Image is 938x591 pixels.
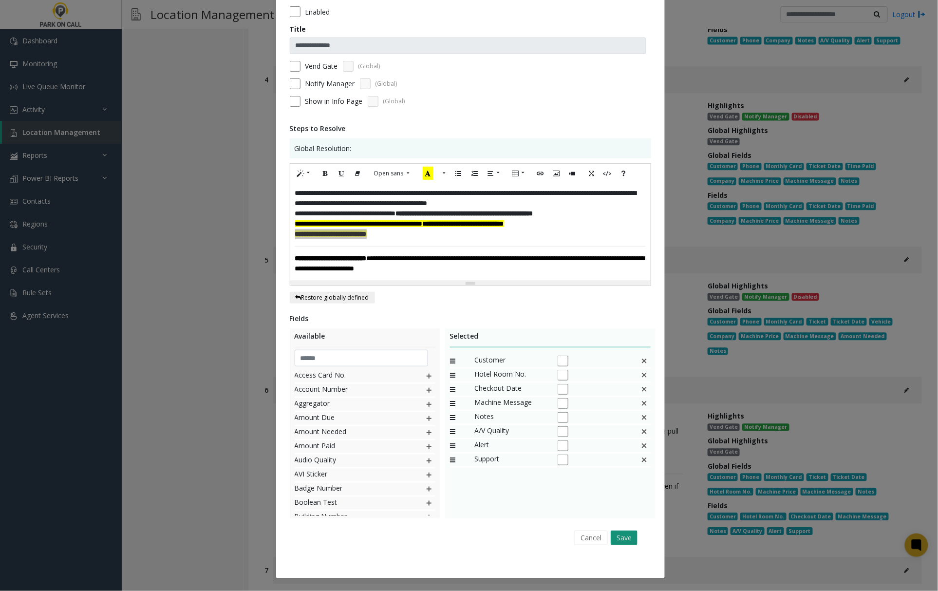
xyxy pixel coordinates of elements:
[474,369,547,381] span: Hotel Room No.
[295,469,405,481] span: AVI Sticker
[450,331,651,347] div: Selected
[474,454,547,466] span: Support
[564,166,581,181] button: Video
[305,78,355,89] label: Notify Manager
[295,143,352,153] span: Global Resolution:
[474,439,547,452] span: Alert
[425,440,433,453] img: plusIcon.svg
[611,531,638,545] button: Save
[616,166,632,181] button: Help
[318,166,334,181] button: Bold (CTRL+B)
[290,281,651,286] div: Resize
[640,397,648,410] img: false
[295,331,435,347] div: Available
[474,383,547,396] span: Checkout Date
[295,497,405,510] span: Boolean Test
[295,370,405,382] span: Access Card No.
[425,455,433,467] img: plusIcon.svg
[425,370,433,382] img: plusIcon.svg
[640,355,648,367] img: false
[425,483,433,496] img: plusIcon.svg
[640,411,648,424] img: This is a default field and cannot be deleted.
[358,62,380,71] span: (Global)
[305,61,338,71] label: Vend Gate
[640,439,648,452] img: This is a default field and cannot be deleted.
[425,497,433,510] img: plusIcon.svg
[425,412,433,425] img: plusIcon.svg
[425,426,433,439] img: plusIcon.svg
[374,169,404,177] span: Open sans
[295,426,405,439] span: Amount Needed
[474,355,547,367] span: Customer
[290,292,375,304] button: Restore globally defined
[290,313,651,324] div: Fields
[474,425,547,438] span: A/V Quality
[295,455,405,467] span: Audio Quality
[474,411,547,424] span: Notes
[640,454,648,466] img: This is a default field and cannot be deleted.
[295,440,405,453] span: Amount Paid
[483,166,505,181] button: Paragraph
[350,166,366,181] button: Remove Font Style (CTRL+\)
[369,166,415,181] button: Font Family
[532,166,549,181] button: Link (CTRL+K)
[640,369,648,381] img: false
[425,384,433,397] img: plusIcon.svg
[295,483,405,496] span: Badge Number
[574,531,608,545] button: Cancel
[295,398,405,411] span: Aggregator
[383,97,405,106] span: (Global)
[507,166,530,181] button: Table
[450,166,467,181] button: Unordered list (CTRL+SHIFT+NUM7)
[295,384,405,397] span: Account Number
[425,398,433,411] img: plusIcon.svg
[548,166,565,181] button: Picture
[600,166,616,181] button: Code View
[467,166,483,181] button: Ordered list (CTRL+SHIFT+NUM8)
[290,123,651,133] div: Steps to Resolve
[425,511,433,524] img: plusIcon.svg
[295,412,405,425] span: Amount Due
[417,166,439,181] button: Recent Color
[640,425,648,438] img: This is a default field and cannot be deleted.
[583,166,600,181] button: Full Screen
[438,166,448,181] button: More Color
[425,469,433,481] img: plusIcon.svg
[375,79,397,88] span: (Global)
[305,96,363,106] span: Show in Info Page
[293,166,315,181] button: Style
[640,383,648,396] img: false
[290,24,306,34] label: Title
[334,166,350,181] button: Underline (CTRL+U)
[474,397,547,410] span: Machine Message
[295,511,405,524] span: Building Number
